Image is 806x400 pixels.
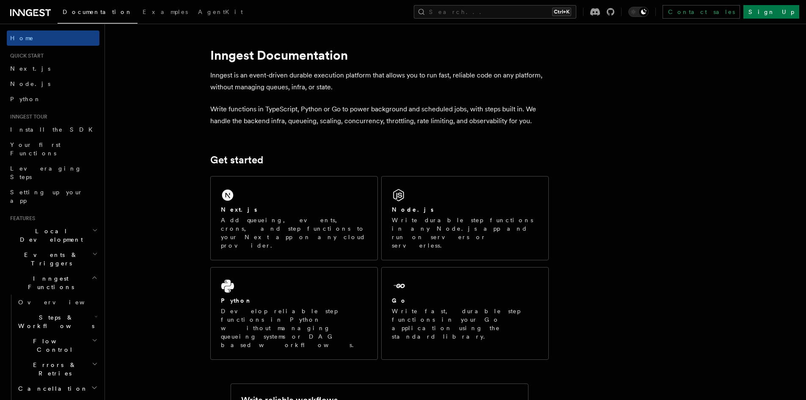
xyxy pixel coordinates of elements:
[15,337,92,354] span: Flow Control
[221,307,367,349] p: Develop reliable step functions in Python without managing queueing systems or DAG based workflows.
[552,8,571,16] kbd: Ctrl+K
[392,205,434,214] h2: Node.js
[10,165,82,180] span: Leveraging Steps
[15,384,88,393] span: Cancellation
[193,3,248,23] a: AgentKit
[663,5,740,19] a: Contact sales
[7,30,99,46] a: Home
[7,52,44,59] span: Quick start
[15,313,94,330] span: Steps & Workflows
[10,126,98,133] span: Install the SDK
[7,61,99,76] a: Next.js
[7,274,91,291] span: Inngest Functions
[7,215,35,222] span: Features
[7,223,99,247] button: Local Development
[381,267,549,360] a: GoWrite fast, durable step functions in your Go application using the standard library.
[7,227,92,244] span: Local Development
[7,251,92,268] span: Events & Triggers
[198,8,243,15] span: AgentKit
[7,137,99,161] a: Your first Functions
[10,80,50,87] span: Node.js
[392,296,407,305] h2: Go
[743,5,799,19] a: Sign Up
[10,34,34,42] span: Home
[7,122,99,137] a: Install the SDK
[221,296,252,305] h2: Python
[7,247,99,271] button: Events & Triggers
[210,69,549,93] p: Inngest is an event-driven durable execution platform that allows you to run fast, reliable code ...
[210,47,549,63] h1: Inngest Documentation
[58,3,138,24] a: Documentation
[15,361,92,378] span: Errors & Retries
[10,96,41,102] span: Python
[392,307,538,341] p: Write fast, durable step functions in your Go application using the standard library.
[15,295,99,310] a: Overview
[7,161,99,185] a: Leveraging Steps
[392,216,538,250] p: Write durable step functions in any Node.js app and run on servers or serverless.
[210,154,263,166] a: Get started
[628,7,649,17] button: Toggle dark mode
[15,310,99,334] button: Steps & Workflows
[18,299,105,306] span: Overview
[10,189,83,204] span: Setting up your app
[7,271,99,295] button: Inngest Functions
[7,91,99,107] a: Python
[63,8,132,15] span: Documentation
[381,176,549,260] a: Node.jsWrite durable step functions in any Node.js app and run on servers or serverless.
[7,185,99,208] a: Setting up your app
[414,5,576,19] button: Search...Ctrl+K
[138,3,193,23] a: Examples
[143,8,188,15] span: Examples
[221,216,367,250] p: Add queueing, events, crons, and step functions to your Next app on any cloud provider.
[210,176,378,260] a: Next.jsAdd queueing, events, crons, and step functions to your Next app on any cloud provider.
[7,113,47,120] span: Inngest tour
[221,205,257,214] h2: Next.js
[7,76,99,91] a: Node.js
[10,65,50,72] span: Next.js
[10,141,61,157] span: Your first Functions
[15,334,99,357] button: Flow Control
[15,381,99,396] button: Cancellation
[210,267,378,360] a: PythonDevelop reliable step functions in Python without managing queueing systems or DAG based wo...
[15,357,99,381] button: Errors & Retries
[210,103,549,127] p: Write functions in TypeScript, Python or Go to power background and scheduled jobs, with steps bu...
